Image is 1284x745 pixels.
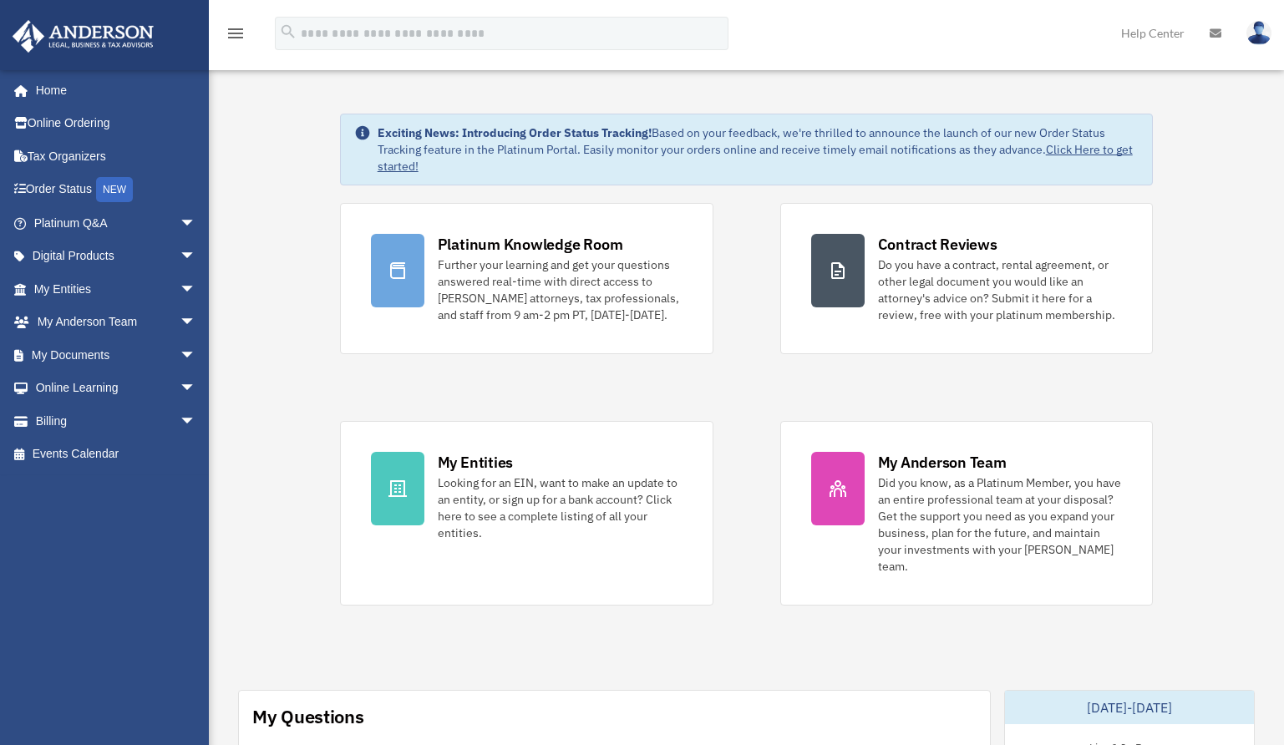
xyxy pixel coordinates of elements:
a: My Entitiesarrow_drop_down [12,272,221,306]
img: User Pic [1246,21,1271,45]
a: Home [12,73,213,107]
a: Click Here to get started! [378,142,1133,174]
div: NEW [96,177,133,202]
a: Tax Organizers [12,139,221,173]
div: My Questions [252,704,364,729]
a: Online Ordering [12,107,221,140]
div: Contract Reviews [878,234,997,255]
span: arrow_drop_down [180,240,213,274]
strong: Exciting News: Introducing Order Status Tracking! [378,125,652,140]
div: My Anderson Team [878,452,1007,473]
div: [DATE]-[DATE] [1005,691,1254,724]
a: My Anderson Teamarrow_drop_down [12,306,221,339]
a: Online Learningarrow_drop_down [12,372,221,405]
div: Further your learning and get your questions answered real-time with direct access to [PERSON_NAM... [438,256,683,323]
div: Did you know, as a Platinum Member, you have an entire professional team at your disposal? Get th... [878,474,1123,575]
span: arrow_drop_down [180,272,213,307]
i: search [279,23,297,41]
div: Looking for an EIN, want to make an update to an entity, or sign up for a bank account? Click her... [438,474,683,541]
span: arrow_drop_down [180,372,213,406]
a: Billingarrow_drop_down [12,404,221,438]
span: arrow_drop_down [180,338,213,372]
div: My Entities [438,452,513,473]
a: My Documentsarrow_drop_down [12,338,221,372]
a: Platinum Q&Aarrow_drop_down [12,206,221,240]
a: Digital Productsarrow_drop_down [12,240,221,273]
div: Do you have a contract, rental agreement, or other legal document you would like an attorney's ad... [878,256,1123,323]
a: Events Calendar [12,438,221,471]
div: Based on your feedback, we're thrilled to announce the launch of our new Order Status Tracking fe... [378,124,1139,175]
span: arrow_drop_down [180,206,213,241]
a: Platinum Knowledge Room Further your learning and get your questions answered real-time with dire... [340,203,713,354]
img: Anderson Advisors Platinum Portal [8,20,159,53]
div: Platinum Knowledge Room [438,234,623,255]
a: Order StatusNEW [12,173,221,207]
span: arrow_drop_down [180,306,213,340]
a: Contract Reviews Do you have a contract, rental agreement, or other legal document you would like... [780,203,1154,354]
i: menu [226,23,246,43]
a: My Entities Looking for an EIN, want to make an update to an entity, or sign up for a bank accoun... [340,421,713,606]
a: menu [226,29,246,43]
a: My Anderson Team Did you know, as a Platinum Member, you have an entire professional team at your... [780,421,1154,606]
span: arrow_drop_down [180,404,213,438]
